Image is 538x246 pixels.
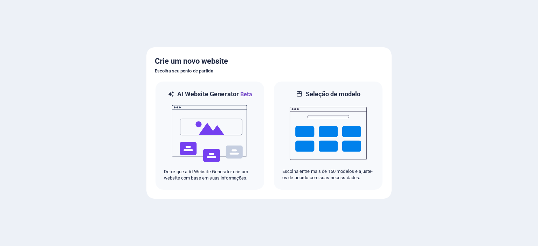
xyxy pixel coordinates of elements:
h6: Escolha seu ponto de partida [155,67,383,75]
h6: AI Website Generator [177,90,252,99]
h6: Seleção de modelo [306,90,360,98]
div: Seleção de modeloEscolha entre mais de 150 modelos e ajuste-os de acordo com suas necessidades. [273,81,383,190]
h5: Crie um novo website [155,56,383,67]
p: Deixe que a AI Website Generator crie um website com base em suas informações. [164,169,256,181]
span: Beta [239,91,252,98]
img: ai [171,99,248,169]
div: AI Website GeneratorBetaaiDeixe que a AI Website Generator crie um website com base em suas infor... [155,81,265,190]
p: Escolha entre mais de 150 modelos e ajuste-os de acordo com suas necessidades. [282,168,374,181]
